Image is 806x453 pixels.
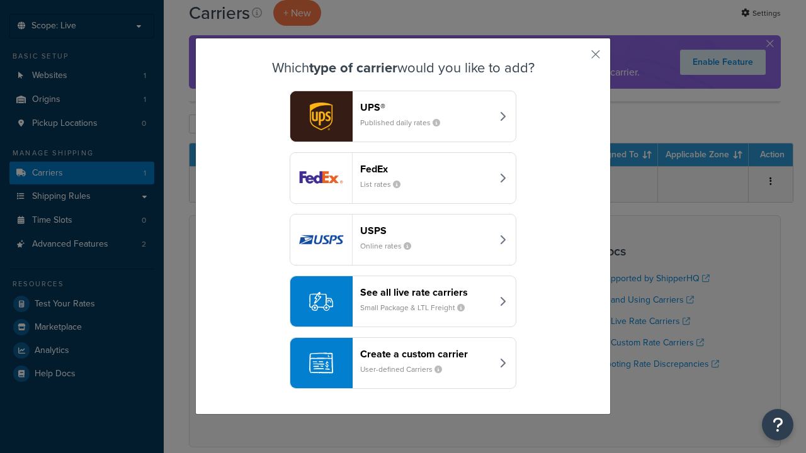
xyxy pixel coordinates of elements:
button: See all live rate carriersSmall Package & LTL Freight [290,276,516,327]
header: FedEx [360,163,492,175]
img: fedEx logo [290,153,352,203]
header: Create a custom carrier [360,348,492,360]
strong: type of carrier [309,57,397,78]
small: Published daily rates [360,117,450,128]
button: fedEx logoFedExList rates [290,152,516,204]
h3: Which would you like to add? [227,60,579,75]
button: ups logoUPS®Published daily rates [290,91,516,142]
header: See all live rate carriers [360,286,492,298]
button: Open Resource Center [762,409,793,440]
header: USPS [360,225,492,237]
small: Small Package & LTL Freight [360,302,475,313]
button: usps logoUSPSOnline rates [290,214,516,266]
small: Online rates [360,240,421,252]
img: icon-carrier-custom-c93b8a24.svg [309,351,333,375]
header: UPS® [360,101,492,113]
button: Create a custom carrierUser-defined Carriers [290,337,516,389]
img: icon-carrier-liverate-becf4550.svg [309,289,333,313]
small: User-defined Carriers [360,364,452,375]
small: List rates [360,179,411,190]
img: ups logo [290,91,352,142]
img: usps logo [290,215,352,265]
